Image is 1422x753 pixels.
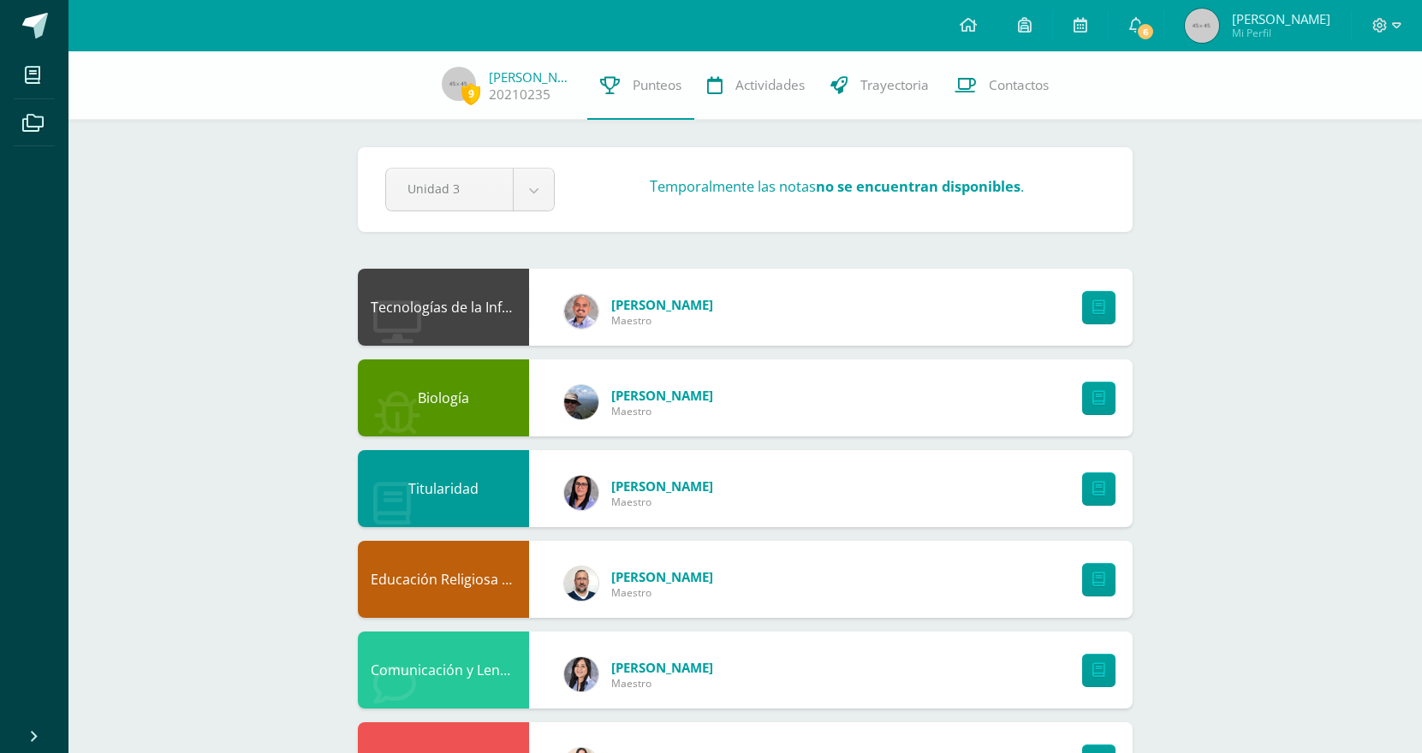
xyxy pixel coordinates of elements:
span: [PERSON_NAME] [611,296,713,313]
div: Educación Religiosa Escolar [358,541,529,618]
img: f4ddca51a09d81af1cee46ad6847c426.png [564,294,598,329]
div: Biología [358,359,529,436]
span: [PERSON_NAME] [611,568,713,585]
a: Contactos [942,51,1062,120]
span: Unidad 3 [408,169,491,209]
img: 45x45 [442,67,476,101]
h3: Temporalmente las notas . [650,176,1024,196]
span: Maestro [611,585,713,600]
span: [PERSON_NAME] [1232,10,1330,27]
img: 013901e486854f3f6f3294f73c2f58ba.png [564,657,598,691]
span: Maestro [611,404,713,418]
img: 0a7d3388a1c2f08b55b75cf801b20128.png [564,566,598,601]
span: Trayectoria [860,76,929,94]
div: Titularidad [358,450,529,527]
a: Unidad 3 [386,169,554,210]
span: 9 [461,83,480,104]
a: Actividades [694,51,818,120]
span: 6 [1136,22,1155,41]
a: Trayectoria [818,51,942,120]
img: f299a6914324fd9fb9c4d26292297a76.png [564,476,598,510]
div: Tecnologías de la Información y la Comunicación [358,269,529,346]
span: [PERSON_NAME] [611,477,713,495]
span: Maestro [611,495,713,509]
a: 20210235 [489,86,550,104]
a: Punteos [587,51,694,120]
img: 5e952bed91828fffc449ceb1b345eddb.png [564,385,598,419]
span: Contactos [989,76,1049,94]
span: Actividades [735,76,805,94]
span: [PERSON_NAME] [611,659,713,676]
strong: no se encuentran disponibles [816,176,1020,196]
a: [PERSON_NAME] [489,68,574,86]
span: [PERSON_NAME] [611,387,713,404]
img: 45x45 [1185,9,1219,43]
span: Maestro [611,313,713,328]
div: Comunicación y Lenguaje (Inglés) [358,631,529,709]
span: Mi Perfil [1232,26,1330,40]
span: Punteos [633,76,681,94]
span: Maestro [611,676,713,691]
